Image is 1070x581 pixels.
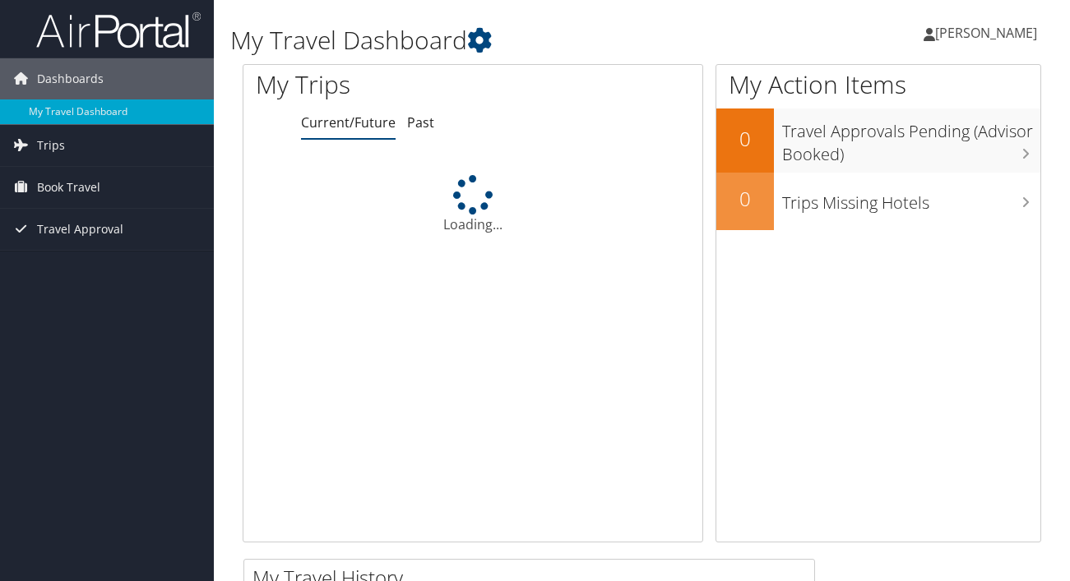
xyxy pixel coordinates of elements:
[924,8,1054,58] a: [PERSON_NAME]
[36,11,201,49] img: airportal-logo.png
[37,209,123,250] span: Travel Approval
[716,67,1040,102] h1: My Action Items
[256,67,499,102] h1: My Trips
[37,125,65,166] span: Trips
[37,167,100,208] span: Book Travel
[407,113,434,131] a: Past
[243,175,702,234] div: Loading...
[782,112,1040,166] h3: Travel Approvals Pending (Advisor Booked)
[301,113,396,131] a: Current/Future
[716,108,1040,172] a: 0Travel Approvals Pending (Advisor Booked)
[782,183,1040,214] h3: Trips Missing Hotels
[716,125,774,153] h2: 0
[935,24,1037,42] span: [PERSON_NAME]
[716,173,1040,230] a: 0Trips Missing Hotels
[230,23,779,58] h1: My Travel Dashboard
[37,58,104,99] span: Dashboards
[716,185,774,213] h2: 0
